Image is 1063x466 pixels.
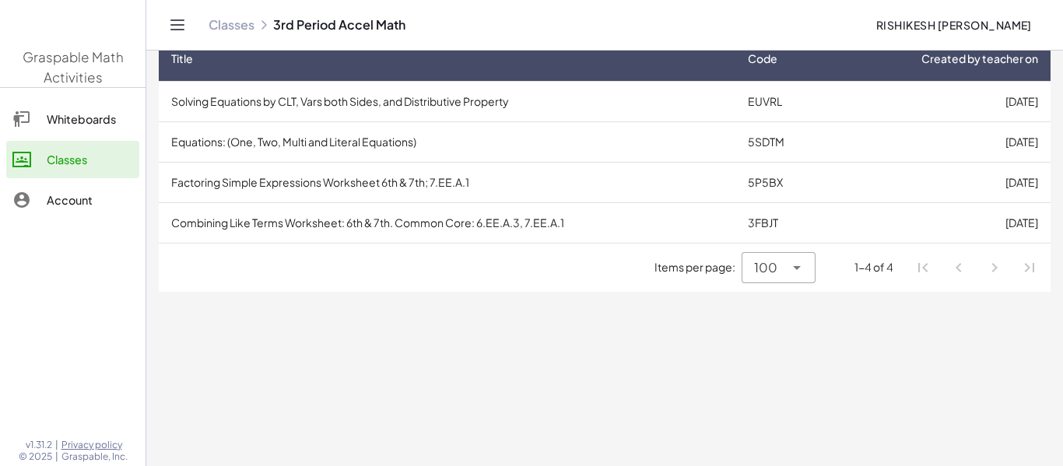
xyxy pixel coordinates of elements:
td: EUVRL [735,81,833,121]
td: [DATE] [833,81,1051,121]
span: Rishikesh [PERSON_NAME] [875,18,1032,32]
span: | [55,450,58,463]
div: Classes [47,150,133,169]
td: [DATE] [833,121,1051,162]
span: Code [748,51,777,67]
span: © 2025 [19,450,52,463]
div: Account [47,191,133,209]
td: [DATE] [833,202,1051,243]
button: Rishikesh [PERSON_NAME] [863,11,1044,39]
span: | [55,439,58,451]
span: Items per page: [654,259,742,275]
td: 3FBJT [735,202,833,243]
td: [DATE] [833,162,1051,202]
span: Graspable Math Activities [23,48,124,86]
td: 5SDTM [735,121,833,162]
div: 1-4 of 4 [854,259,893,275]
a: Whiteboards [6,100,139,138]
span: Graspable, Inc. [61,450,128,463]
nav: Pagination Navigation [906,250,1047,286]
td: Equations: (One, Two, Multi and Literal Equations) [159,121,735,162]
a: Privacy policy [61,439,128,451]
span: v1.31.2 [26,439,52,451]
span: 100 [754,258,777,277]
div: Whiteboards [47,110,133,128]
td: Combining Like Terms Worksheet: 6th & 7th. Common Core: 6.EE.A.3, 7.EE.A.1 [159,202,735,243]
td: 5P5BX [735,162,833,202]
span: Title [171,51,193,67]
a: Account [6,181,139,219]
a: Classes [209,17,254,33]
td: Solving Equations by CLT, Vars both Sides, and Distributive Property [159,81,735,121]
a: Classes [6,141,139,178]
button: Toggle navigation [165,12,190,37]
td: Factoring Simple Expressions Worksheet 6th & 7th; 7.EE.A.1 [159,162,735,202]
span: Created by teacher on [921,51,1038,67]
